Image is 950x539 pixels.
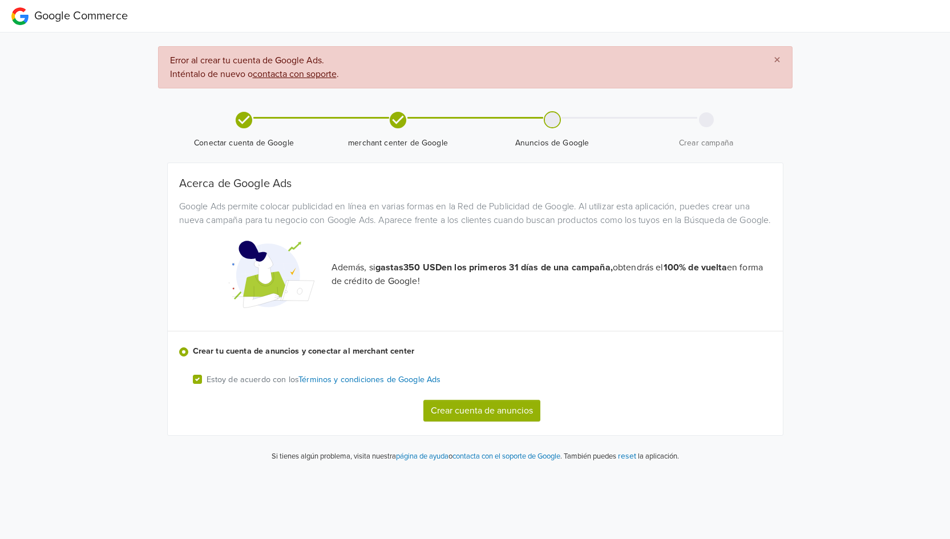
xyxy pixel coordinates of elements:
[229,232,314,317] img: Google Promotional Codes
[375,262,613,273] strong: gastas 350 USD en los primeros 31 días de una campaña,
[396,452,448,461] a: página de ayuda
[762,47,792,74] button: Close
[452,452,560,461] a: contacta con el soporte de Google
[634,137,779,149] span: Crear campaña
[332,261,771,288] p: Además, si obtendrás el en forma de crédito de Google!
[774,52,781,68] span: ×
[618,449,636,463] button: reset
[272,451,562,463] p: Si tienes algún problema, visita nuestra o .
[34,9,128,23] span: Google Commerce
[171,200,780,227] div: Google Ads permite colocar publicidad en línea en varias formas en la Red de Publicidad de Google...
[423,400,540,422] button: Crear cuenta de anuncios
[207,374,441,386] p: Estoy de acuerdo con los
[193,345,771,358] label: Crear tu cuenta de anuncios y conectar al merchant center
[480,137,625,149] span: Anuncios de Google
[298,375,440,384] a: Términos y condiciones de Google Ads
[664,262,727,273] strong: 100% de vuelta
[170,67,755,81] div: Inténtalo de nuevo o .
[326,137,471,149] span: merchant center de Google
[562,449,679,463] p: También puedes la aplicación.
[170,55,755,81] span: Error al crear tu cuenta de Google Ads.
[172,137,317,149] span: Conectar cuenta de Google
[179,177,771,191] h5: Acerca de Google Ads
[253,68,337,80] a: contacta con soporte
